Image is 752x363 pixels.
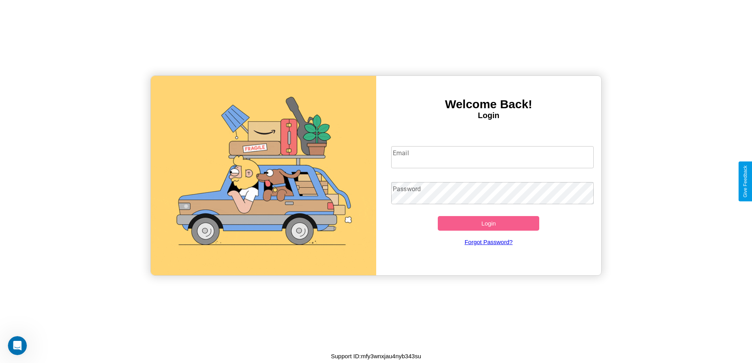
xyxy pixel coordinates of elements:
[438,216,539,231] button: Login
[151,76,376,275] img: gif
[331,351,421,361] p: Support ID: mfy3wnxjau4nyb343su
[376,98,602,111] h3: Welcome Back!
[8,336,27,355] iframe: Intercom live chat
[387,231,590,253] a: Forgot Password?
[743,166,748,197] div: Give Feedback
[376,111,602,120] h4: Login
